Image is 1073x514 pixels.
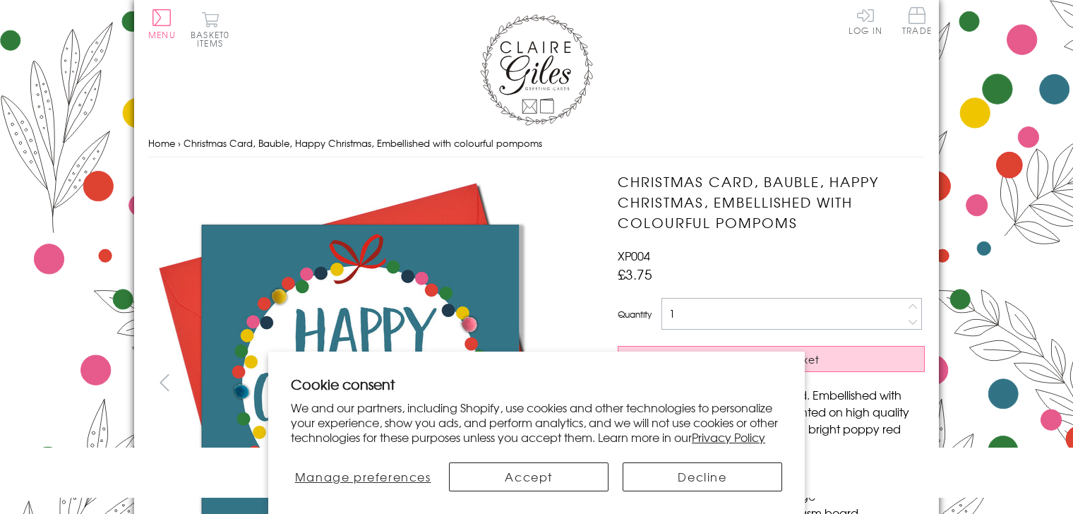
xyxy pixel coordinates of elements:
label: Quantity [618,308,652,321]
button: Decline [623,462,782,491]
button: prev [148,366,180,398]
span: Manage preferences [295,468,431,485]
button: Manage preferences [291,462,435,491]
a: Log In [849,7,882,35]
button: Basket0 items [191,11,229,47]
h1: Christmas Card, Bauble, Happy Christmas, Embellished with colourful pompoms [618,172,925,232]
a: Privacy Policy [692,429,765,446]
a: Trade [902,7,932,37]
nav: breadcrumbs [148,129,925,158]
span: 0 items [197,28,229,49]
p: We and our partners, including Shopify, use cookies and other technologies to personalize your ex... [291,400,782,444]
h2: Cookie consent [291,374,782,394]
button: Accept [449,462,609,491]
span: Trade [902,7,932,35]
span: › [178,136,181,150]
span: XP004 [618,247,650,264]
span: £3.75 [618,264,652,284]
a: Home [148,136,175,150]
span: Christmas Card, Bauble, Happy Christmas, Embellished with colourful pompoms [184,136,542,150]
img: Claire Giles Greetings Cards [480,14,593,126]
button: Menu [148,9,176,39]
button: Add to Basket [618,346,925,372]
span: Menu [148,28,176,41]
